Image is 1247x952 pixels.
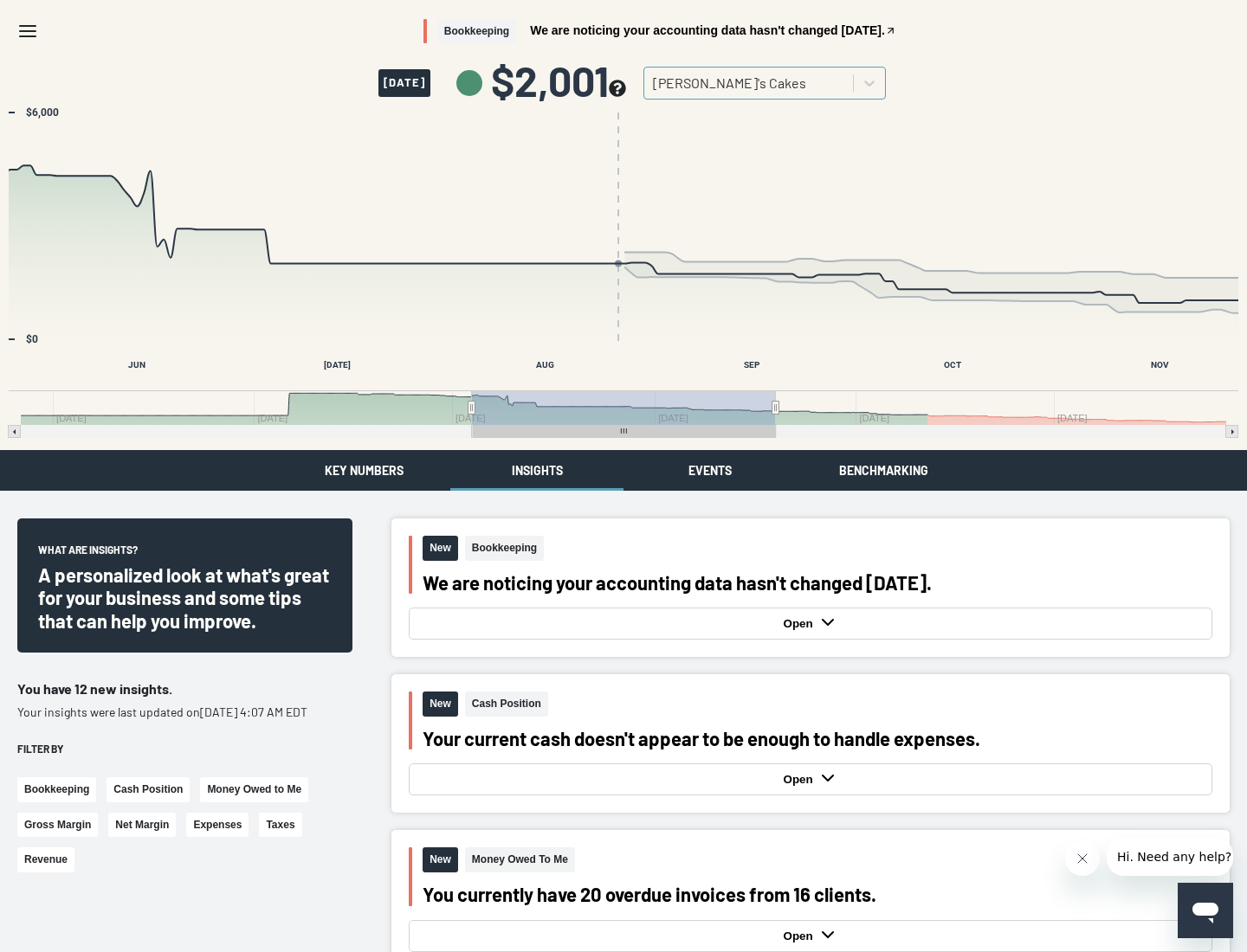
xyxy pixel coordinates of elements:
text: OCT [944,360,961,370]
text: [DATE] [324,360,351,370]
span: Bookkeeping [465,536,544,561]
text: JUN [128,360,145,370]
button: Revenue [17,847,74,872]
strong: Open [784,773,817,786]
span: What are insights? [38,543,138,563]
span: You have 12 new insights. [17,680,172,697]
span: New [423,847,458,872]
button: BookkeepingWe are noticing your accounting data hasn't changed [DATE]. [423,19,896,44]
div: We are noticing your accounting data hasn't changed [DATE]. [423,571,1212,594]
text: $0 [26,333,38,345]
svg: Menu [17,21,38,42]
div: A personalized look at what's great for your business and some tips that can help you improve. [38,563,332,632]
button: Benchmarking [797,450,970,491]
text: AUG [536,360,554,370]
span: We are noticing your accounting data hasn't changed [DATE]. [530,24,885,36]
span: Money Owed To Me [465,847,575,872]
text: $6,000 [26,106,59,119]
span: New [423,536,458,561]
span: $2,001 [491,60,626,101]
iframe: Button to launch messaging window [1178,883,1233,938]
p: Your insights were last updated on [DATE] 4:07 AM EDT [17,704,352,721]
button: Bookkeeping [17,777,96,802]
path: Forecast, series 2 of 4 with 93 data points. Y axis, values. X axis, Time. [625,252,1240,312]
span: [DATE] [378,69,430,97]
button: Expenses [186,813,249,838]
strong: Open [784,617,817,630]
span: Cash Position [465,691,548,717]
strong: Open [784,929,817,942]
text: NOV [1151,360,1169,370]
iframe: Close message [1065,841,1100,876]
button: Money Owed to Me [200,777,308,802]
button: NewBookkeepingWe are noticing your accounting data hasn't changed [DATE].Open [391,518,1230,657]
button: Key Numbers [277,450,450,491]
div: You currently have 20 overdue invoices from 16 clients. [423,883,1212,905]
div: Filter by [17,742,352,756]
button: Insights [450,450,623,491]
button: Gross Margin [17,813,98,838]
button: Events [623,450,797,491]
div: Your current cash doesn't appear to be enough to handle expenses. [423,727,1212,749]
button: Taxes [259,813,301,838]
button: see more about your cashflow projection [609,80,626,100]
button: Cash Position [107,777,190,802]
span: New [423,691,458,717]
iframe: Message from company [1107,838,1233,876]
button: Net Margin [108,813,176,838]
button: NewCash PositionYour current cash doesn't appear to be enough to handle expenses.Open [391,674,1230,813]
text: SEP [744,360,760,370]
span: Bookkeeping [437,19,516,44]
